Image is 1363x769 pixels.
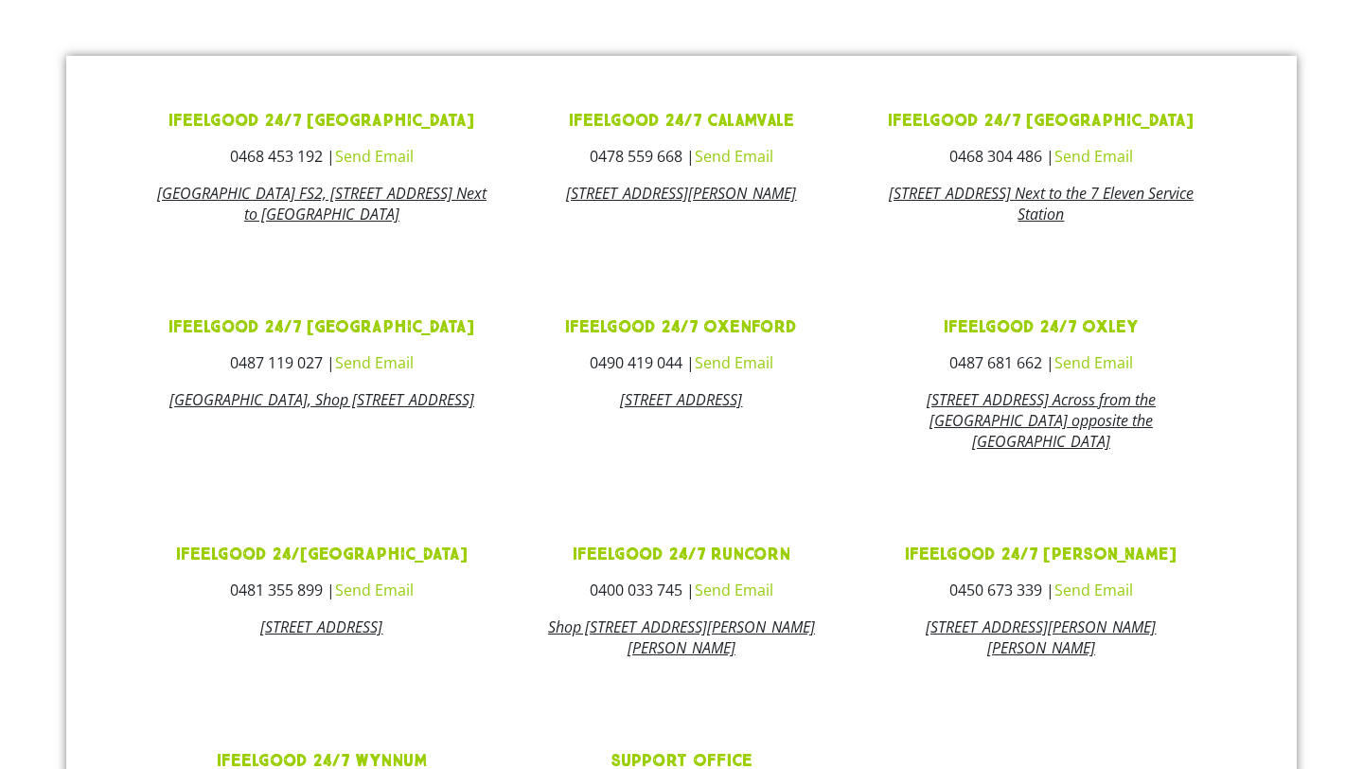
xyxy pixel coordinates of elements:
a: ifeelgood 24/7 Oxenford [565,316,797,338]
a: [STREET_ADDRESS] Next to the 7 Eleven Service Station [889,183,1194,224]
h3: 0490 419 044 | [516,355,847,370]
a: [STREET_ADDRESS][PERSON_NAME][PERSON_NAME] [926,617,1156,658]
a: [STREET_ADDRESS][PERSON_NAME] [566,183,796,204]
a: ifeelgood 24/[GEOGRAPHIC_DATA] [176,544,468,565]
a: [GEOGRAPHIC_DATA], Shop [STREET_ADDRESS] [169,389,474,410]
h3: 0400 033 745 | [516,582,847,598]
a: ifeelgood 24/7 [GEOGRAPHIC_DATA] [168,110,474,132]
a: Send Email [1054,580,1133,600]
a: Send Email [695,580,773,600]
h3: 0481 355 899 | [156,582,487,598]
h3: 0487 681 662 | [876,355,1207,370]
a: Send Email [335,146,414,167]
a: ifeelgood 24/7 [PERSON_NAME] [905,544,1177,565]
h3: 0478 559 668 | [516,149,847,164]
a: [GEOGRAPHIC_DATA] FS2, [STREET_ADDRESS] Next to [GEOGRAPHIC_DATA] [157,183,487,224]
a: [STREET_ADDRESS] [620,389,742,410]
a: Send Email [1054,352,1133,373]
a: Send Email [1054,146,1133,167]
a: Shop [STREET_ADDRESS][PERSON_NAME][PERSON_NAME] [548,617,815,658]
a: ifeelgood 24/7 [GEOGRAPHIC_DATA] [888,110,1194,132]
a: Send Email [695,146,773,167]
a: ifeelgood 24/7 Calamvale [569,110,794,132]
a: [STREET_ADDRESS] [260,617,382,637]
a: Send Email [335,580,414,600]
a: [STREET_ADDRESS] Across from the [GEOGRAPHIC_DATA] opposite the [GEOGRAPHIC_DATA] [927,389,1156,452]
h3: 0468 453 192 | [156,149,487,164]
h3: 0468 304 486 | [876,149,1207,164]
h3: 0450 673 339 | [876,582,1207,598]
a: ifeelgood 24/7 Oxley [944,316,1138,338]
a: Send Email [695,352,773,373]
a: Send Email [335,352,414,373]
h3: 0487 119 027 | [156,355,487,370]
a: ifeelgood 24/7 [GEOGRAPHIC_DATA] [168,316,474,338]
a: ifeelgood 24/7 Runcorn [573,544,790,565]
